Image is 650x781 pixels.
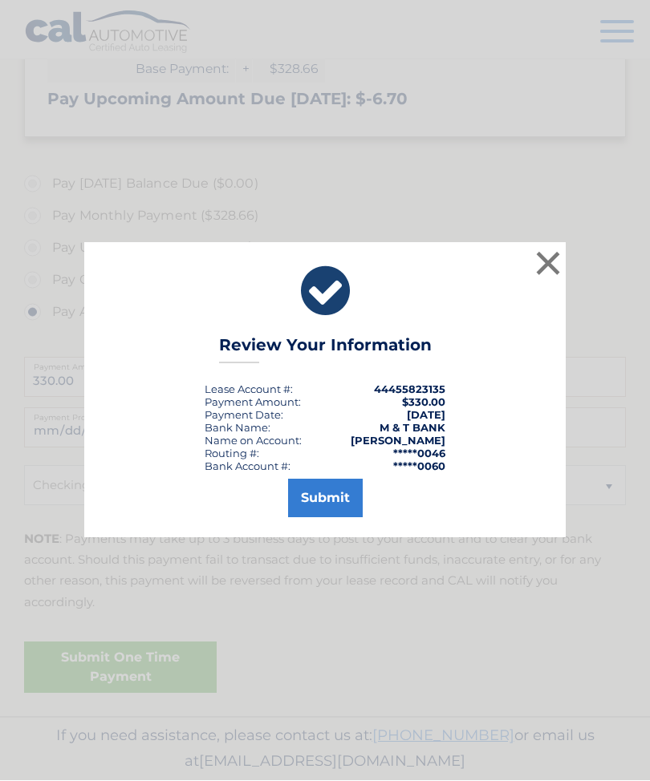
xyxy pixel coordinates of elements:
strong: 44455823135 [374,383,445,396]
span: [DATE] [407,409,445,422]
div: : [205,409,283,422]
div: Name on Account: [205,435,302,447]
button: Submit [288,480,363,518]
strong: M & T BANK [380,422,445,435]
h3: Review Your Information [219,336,432,364]
div: Routing #: [205,447,259,460]
span: $330.00 [402,396,445,409]
div: Bank Name: [205,422,270,435]
span: Payment Date [205,409,281,422]
strong: [PERSON_NAME] [351,435,445,447]
button: × [532,248,564,280]
div: Lease Account #: [205,383,293,396]
div: Bank Account #: [205,460,290,473]
div: Payment Amount: [205,396,301,409]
